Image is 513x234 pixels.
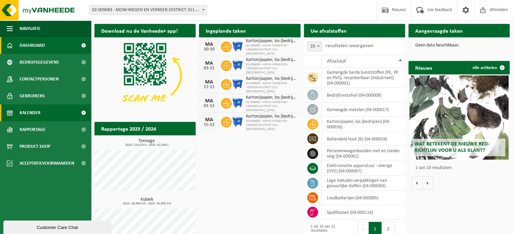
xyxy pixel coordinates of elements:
[145,135,195,148] a: Bekijk rapportage
[322,68,405,88] td: gemengde harde kunststoffen (PE, PP en PVC), recycleerbaar (industrieel) (04-000001)
[322,191,405,205] td: loodbatterijen (04-000085)
[94,24,184,37] h2: Download nu de Vanheede+ app!
[308,42,322,51] span: 10
[408,61,439,74] h2: Nieuws
[202,98,216,104] div: MA
[232,40,243,52] img: WB-1100-HPE-BE-01
[246,114,297,119] span: Karton/papier, los (bedrijven)
[322,146,405,161] td: personenwagenbanden met en zonder velg (04-000061)
[20,88,45,104] span: Gebruikers
[202,79,216,85] div: MA
[232,78,243,90] img: WB-1100-HPE-BE-01
[20,138,50,155] span: Product Shop
[322,176,405,191] td: lege metalen verpakkingen van gevaarlijke stoffen (04-000083)
[322,205,405,220] td: spuitbussen (04-000114)
[307,41,322,52] span: 10
[232,116,243,127] img: WB-1100-HPE-BE-01
[202,123,216,127] div: 15-12
[304,24,353,37] h2: Uw afvalstoffen
[415,43,503,48] p: Geen data beschikbaar.
[202,104,216,108] div: 01-12
[232,59,243,71] img: WB-1100-HPE-BE-01
[20,104,40,121] span: Kalender
[409,75,509,160] a: Wat betekent de nieuwe RED-richtlijn voor u als klant?
[199,24,253,37] h2: Ingeplande taken
[3,219,113,234] iframe: chat widget
[202,47,216,52] div: 20-10
[20,54,59,71] span: Bedrijfsgegevens
[415,166,506,170] p: 1 van 10 resultaten
[202,61,216,66] div: MA
[98,202,196,205] span: 2024: 28,600 m3 - 2025: 20,900 m3
[98,143,196,147] span: 2024: 124,874 t - 2025: 62,045 t
[20,37,45,54] span: Dashboard
[246,81,297,94] span: 02-009683 - MOW-WEGEN EN VERKEER-DISTRICT 311-[GEOGRAPHIC_DATA]
[246,63,297,75] span: 02-009683 - MOW-WEGEN EN VERKEER-DISTRICT 311-[GEOGRAPHIC_DATA]
[246,38,297,44] span: Karton/papier, los (bedrijven)
[202,117,216,123] div: MA
[246,57,297,63] span: Karton/papier, los (bedrijven)
[202,85,216,90] div: 17-11
[325,43,373,48] label: resultaten weergeven
[322,88,405,102] td: bedrijfsrestafval (04-000008)
[322,102,405,117] td: gemengde metalen (04-000017)
[246,119,297,131] span: 02-009683 - MOW-WEGEN EN VERKEER-DISTRICT 311-[GEOGRAPHIC_DATA]
[89,5,207,15] span: 02-009683 - MOW-WEGEN EN VERKEER-DISTRICT 311-BRUGGE - 8000 BRUGGE, KONING ALBERT I LAAN 293
[98,139,196,147] h3: Tonnage
[246,100,297,112] span: 02-009683 - MOW-WEGEN EN VERKEER-DISTRICT 311-[GEOGRAPHIC_DATA]
[246,76,297,81] span: Karton/papier, los (bedrijven)
[20,155,74,172] span: Acceptatievoorwaarden
[202,42,216,47] div: MA
[94,122,163,135] h2: Rapportage 2025 / 2024
[94,37,196,113] img: Download de VHEPlus App
[322,132,405,146] td: behandeld hout (B) (04-000028)
[246,44,297,56] span: 02-009683 - MOW-WEGEN EN VERKEER-DISTRICT 311-[GEOGRAPHIC_DATA]
[20,71,59,88] span: Contactpersonen
[202,66,216,71] div: 03-11
[98,197,196,205] h3: Kubiek
[322,117,405,132] td: karton/papier, los (bedrijven) (04-000026)
[327,59,346,64] span: Afvalstof
[415,141,489,153] span: Wat betekent de nieuwe RED-richtlijn voor u als klant?
[467,61,509,74] a: Alle artikelen
[408,24,469,37] h2: Aangevraagde taken
[423,176,433,190] button: Volgende
[412,176,423,190] button: Vorige
[232,97,243,108] img: WB-1100-HPE-BE-01
[20,20,40,37] span: Navigatie
[246,95,297,100] span: Karton/papier, los (bedrijven)
[20,121,46,138] span: Rapportage
[322,161,405,176] td: elektronische apparatuur - overige (OVE) (04-000067)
